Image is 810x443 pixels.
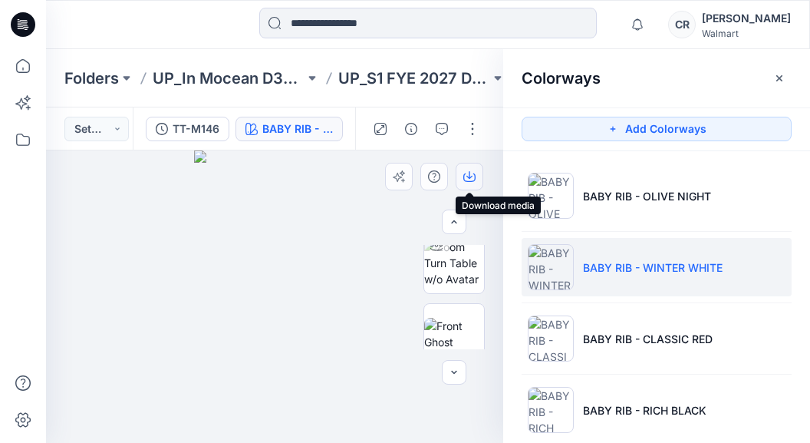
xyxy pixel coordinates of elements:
p: BABY RIB - WINTER WHITE [583,260,723,276]
p: BABY RIB - RICH BLACK [583,402,706,418]
img: BABY RIB - CLASSIC RED [528,316,574,362]
button: Add Colorways [522,117,792,141]
div: BABY RIB - WINTER WHITE [262,121,333,137]
div: CR [668,11,696,38]
button: BABY RIB - WINTER WHITE [235,117,343,141]
p: BABY RIB - OLIVE NIGHT [583,188,711,204]
img: Front Ghost [424,318,484,350]
div: Walmart [702,28,791,39]
a: UP_S1 FYE 2027 D34 YA NoBo Swim InMocean [338,68,490,89]
a: UP_In Mocean D34 YA NoBo Swim [153,68,305,89]
h2: Colorways [522,69,601,88]
img: BABY RIB - RICH BLACK [528,387,574,433]
img: eyJhbGciOiJIUzI1NiIsImtpZCI6IjAiLCJzbHQiOiJzZXMiLCJ0eXAiOiJKV1QifQ.eyJkYXRhIjp7InR5cGUiOiJzdG9yYW... [194,150,354,443]
img: BABY RIB - WINTER WHITE [528,244,574,290]
button: Details [399,117,423,141]
img: Zoom Turn Table w/o Avatar [424,239,484,287]
a: Folders [64,68,119,89]
p: BABY RIB - CLASSIC RED [583,331,713,347]
img: BABY RIB - OLIVE NIGHT [528,173,574,219]
button: TT-M146 [146,117,229,141]
div: TT-M146 [173,121,219,137]
div: [PERSON_NAME] [702,9,791,28]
